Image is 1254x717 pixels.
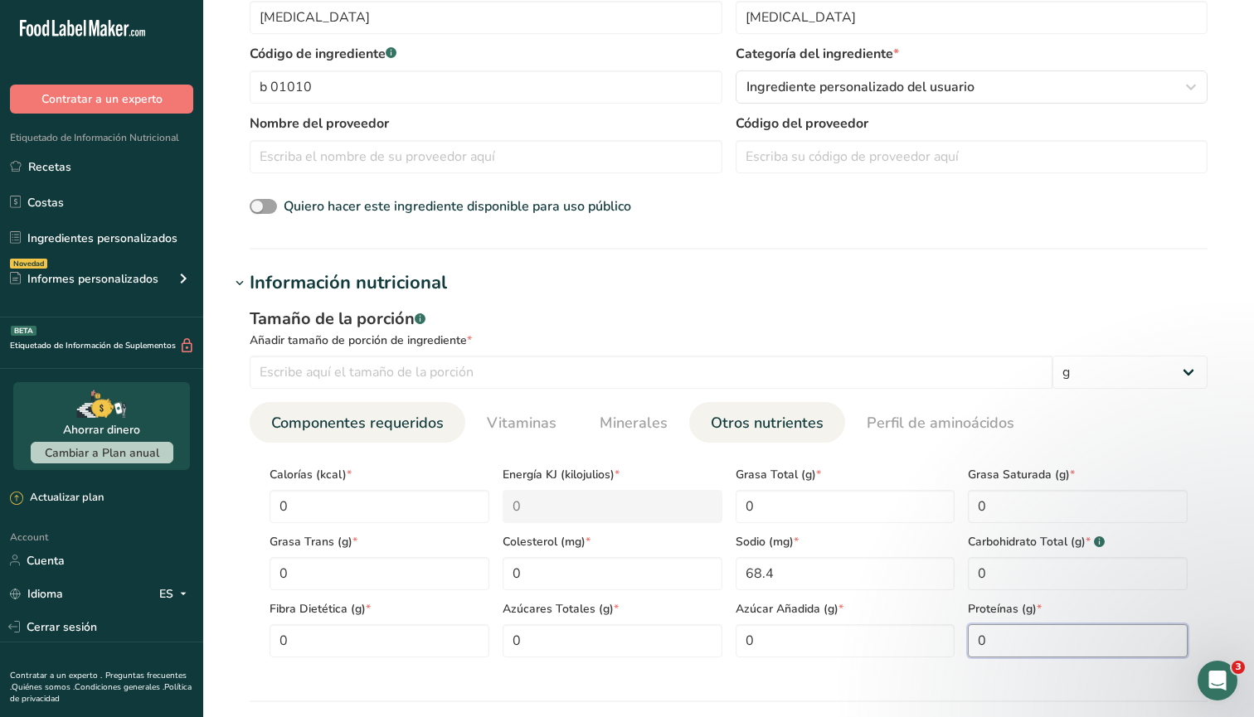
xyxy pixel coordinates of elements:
div: Tamaño de la porción [250,307,1208,332]
span: Perfil de aminoácidos [867,412,1014,434]
input: Escriba el nombre de su proveedor aquí [250,140,722,173]
label: Categoría del ingrediente [736,44,1208,64]
span: Vitaminas [487,412,557,434]
a: Idioma [10,579,63,608]
span: Azúcares Totales (g) [503,600,722,618]
div: BETA [11,326,36,336]
div: Informes personalizados [10,270,158,288]
input: Escriba un nombre alternativo de ingrediente si lo tiene. [736,1,1208,34]
span: Proteínas (g) [968,600,1188,618]
input: Escribe aquí el tamaño de la porción [250,356,1052,389]
div: ES [159,584,193,603]
span: Grasa Saturada (g) [968,466,1188,483]
span: Azúcar Añadida (g) [736,600,955,618]
button: Ingrediente personalizado del usuario [736,70,1208,104]
a: Condiciones generales . [75,681,164,693]
span: Quiero hacer este ingrediente disponible para uso público [284,197,631,216]
div: Novedad [10,259,47,269]
div: Añadir tamaño de porción de ingrediente [250,332,1208,349]
span: Componentes requeridos [271,412,444,434]
button: Cambiar a Plan anual [31,442,173,463]
span: Carbohidrato Total (g) [968,533,1188,550]
input: Escriba su código de ingrediente aquí [250,70,722,104]
div: Ahorrar dinero [63,421,140,438]
a: Preguntas frecuentes . [10,670,187,693]
span: Grasa Total (g) [736,466,955,483]
input: Escriba su código de proveedor aquí [736,140,1208,173]
span: Minerales [600,412,668,434]
span: Cambiar a Plan anual [45,445,159,461]
a: Quiénes somos . [12,681,75,693]
span: Grasa Trans (g) [270,533,489,550]
span: Colesterol (mg) [503,533,722,550]
span: Sodio (mg) [736,533,955,550]
span: Energía KJ (kilojulios) [503,466,722,483]
label: Código del proveedor [736,114,1208,133]
input: Escriba el nombre de su ingrediente aquí [250,1,722,34]
a: Política de privacidad [10,681,192,705]
div: Información nutricional [250,269,447,297]
span: Calorías (kcal) [270,466,489,483]
span: 3 [1232,661,1245,674]
iframe: Intercom live chat [1198,661,1237,700]
div: Actualizar plan [10,490,104,506]
span: Ingrediente personalizado del usuario [746,77,975,97]
span: Otros nutrientes [711,412,824,434]
label: Nombre del proveedor [250,114,722,133]
span: Fibra Dietética (g) [270,600,489,618]
a: Contratar a un experto . [10,670,102,681]
button: Contratar a un experto [10,85,193,114]
label: Código de ingrediente [250,44,722,64]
